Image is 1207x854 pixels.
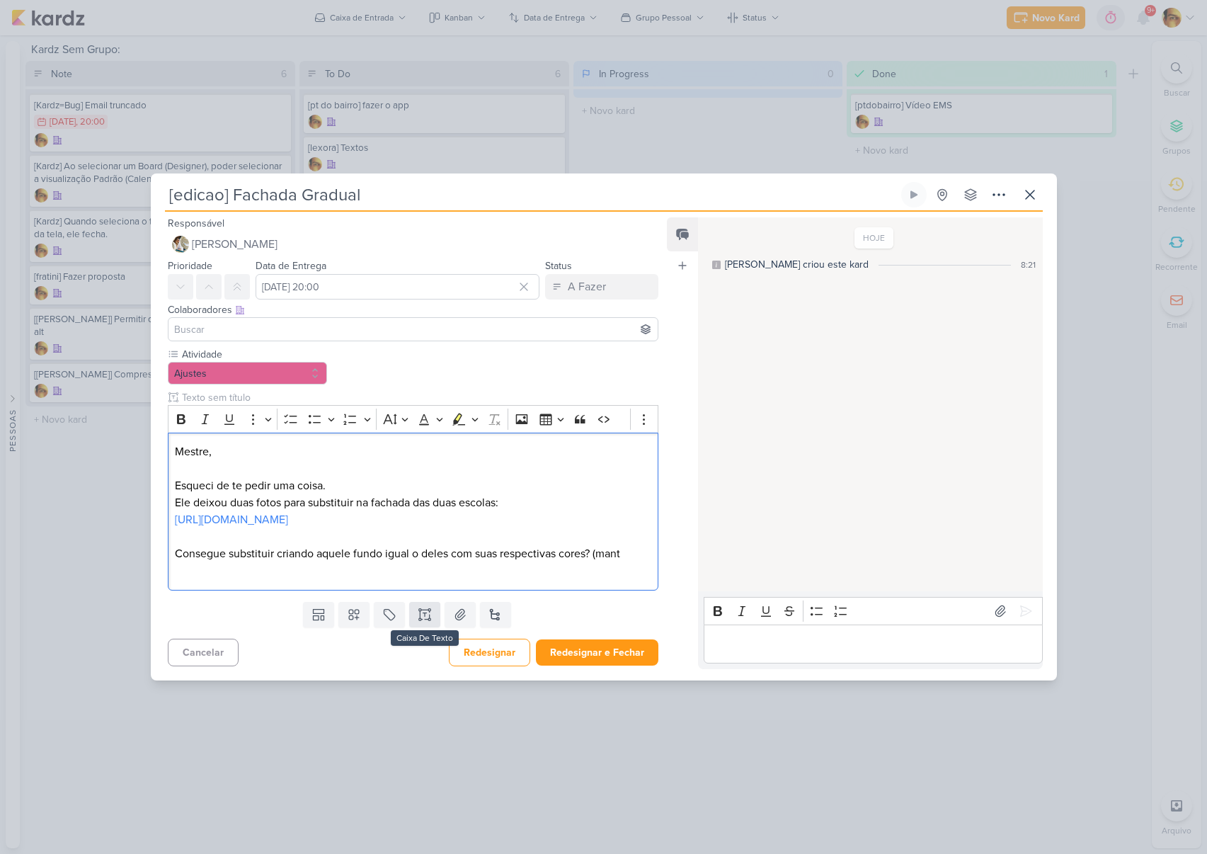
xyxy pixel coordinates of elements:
input: Buscar [171,321,656,338]
div: 8:21 [1021,258,1036,271]
img: Raphael Simas [172,236,189,253]
div: Caixa De Texto [391,630,459,646]
button: Redesignar [449,639,530,666]
button: Cancelar [168,639,239,666]
label: Data de Entrega [256,260,326,272]
div: Editor editing area: main [168,433,659,591]
button: A Fazer [545,274,658,300]
p: Ele deixou duas fotos para substituir na fachada das duas escolas: [175,494,651,511]
input: Select a date [256,274,540,300]
button: [PERSON_NAME] [168,232,659,257]
div: Editor toolbar [704,597,1042,625]
div: Ligar relógio [908,189,920,200]
span: [PERSON_NAME] [192,236,278,253]
div: A Fazer [568,278,606,295]
label: Responsável [168,217,224,229]
a: [URL][DOMAIN_NAME] [175,513,288,527]
div: Editor toolbar [168,405,659,433]
p: Esqueci de te pedir uma coisa. [175,477,651,494]
button: Ajustes [168,362,328,385]
div: Editor editing area: main [704,625,1042,664]
input: Kard Sem Título [165,182,898,207]
p: Consegue substituir criando aquele fundo igual o deles com suas respectivas cores? (mant [175,545,651,562]
input: Texto sem título [179,390,659,405]
div: Colaboradores [168,302,659,317]
label: Atividade [181,347,328,362]
div: Este log é visível à todos no kard [712,261,721,269]
label: Prioridade [168,260,212,272]
button: Redesignar e Fechar [536,639,658,666]
div: Leandro criou este kard [725,257,869,272]
p: Mestre, [175,443,651,460]
label: Status [545,260,572,272]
